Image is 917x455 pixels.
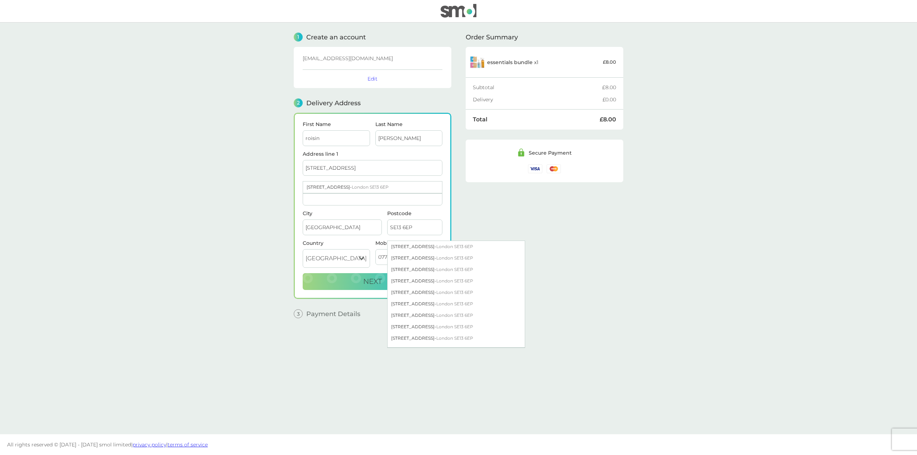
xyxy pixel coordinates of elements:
[529,150,572,155] div: Secure Payment
[303,122,370,127] label: First Name
[436,244,473,249] span: London SE13 6EP
[436,324,473,329] span: London SE13 6EP
[602,85,616,90] div: £8.00
[363,277,382,286] span: Next
[133,441,166,448] a: privacy policy
[603,58,616,66] p: £8.00
[303,181,442,193] div: [STREET_ADDRESS] -
[547,164,561,173] img: /assets/icons/cards/mastercard.svg
[168,441,208,448] a: terms of service
[487,59,538,65] p: x 1
[388,287,525,298] div: [STREET_ADDRESS] -
[388,241,525,252] div: [STREET_ADDRESS] -
[388,252,525,264] div: [STREET_ADDRESS] -
[600,117,616,122] div: £8.00
[303,211,382,216] label: City
[436,335,473,341] span: London SE13 6EP
[306,100,361,106] span: Delivery Address
[388,264,525,275] div: [STREET_ADDRESS] -
[487,59,533,66] span: essentials bundle
[602,97,616,102] div: £0.00
[303,241,370,246] div: Country
[441,4,476,18] img: smol
[387,211,442,216] label: Postcode
[436,255,473,261] span: London SE13 6EP
[388,275,525,287] div: [STREET_ADDRESS] -
[294,33,303,42] span: 1
[436,290,473,295] span: London SE13 6EP
[528,164,542,173] img: /assets/icons/cards/visa.svg
[375,241,443,246] label: Mobile Number
[436,301,473,306] span: London SE13 6EP
[352,184,389,190] span: London SE13 6EP
[303,55,393,62] span: [EMAIL_ADDRESS][DOMAIN_NAME]
[368,76,378,82] button: Edit
[306,311,360,317] span: Payment Details
[388,321,525,333] div: [STREET_ADDRESS] -
[388,298,525,310] div: [STREET_ADDRESS] -
[294,309,303,318] span: 3
[375,122,443,127] label: Last Name
[436,347,473,352] span: London SE13 6EP
[388,333,525,344] div: [STREET_ADDRESS] -
[473,117,600,122] div: Total
[388,344,525,355] div: [STREET_ADDRESS] -
[303,273,442,290] button: Next
[388,310,525,321] div: [STREET_ADDRESS] -
[436,267,473,272] span: London SE13 6EP
[294,98,303,107] span: 2
[473,85,602,90] div: Subtotal
[473,97,602,102] div: Delivery
[436,278,473,284] span: London SE13 6EP
[303,151,442,156] label: Address line 1
[436,313,473,318] span: London SE13 6EP
[306,34,366,40] span: Create an account
[466,34,518,40] span: Order Summary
